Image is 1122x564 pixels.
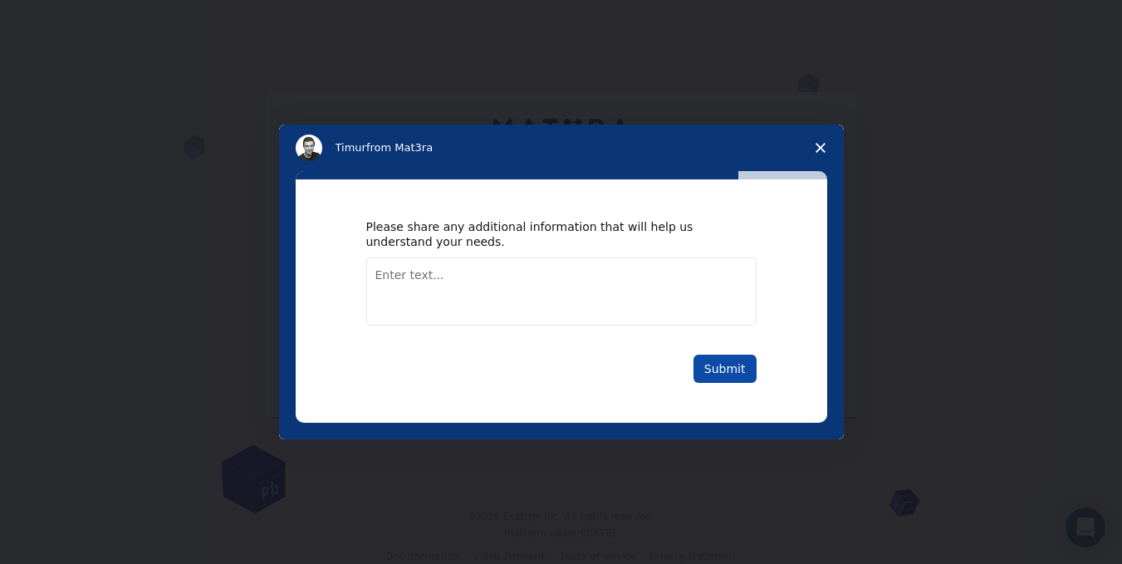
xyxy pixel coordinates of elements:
[366,141,433,154] span: from Mat3ra
[336,141,366,154] span: Timur
[693,355,757,383] button: Submit
[366,257,757,326] textarea: Enter text...
[797,125,844,171] span: Close survey
[33,12,93,27] span: Support
[296,135,322,161] img: Profile image for Timur
[366,219,732,249] div: Please share any additional information that will help us understand your needs.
